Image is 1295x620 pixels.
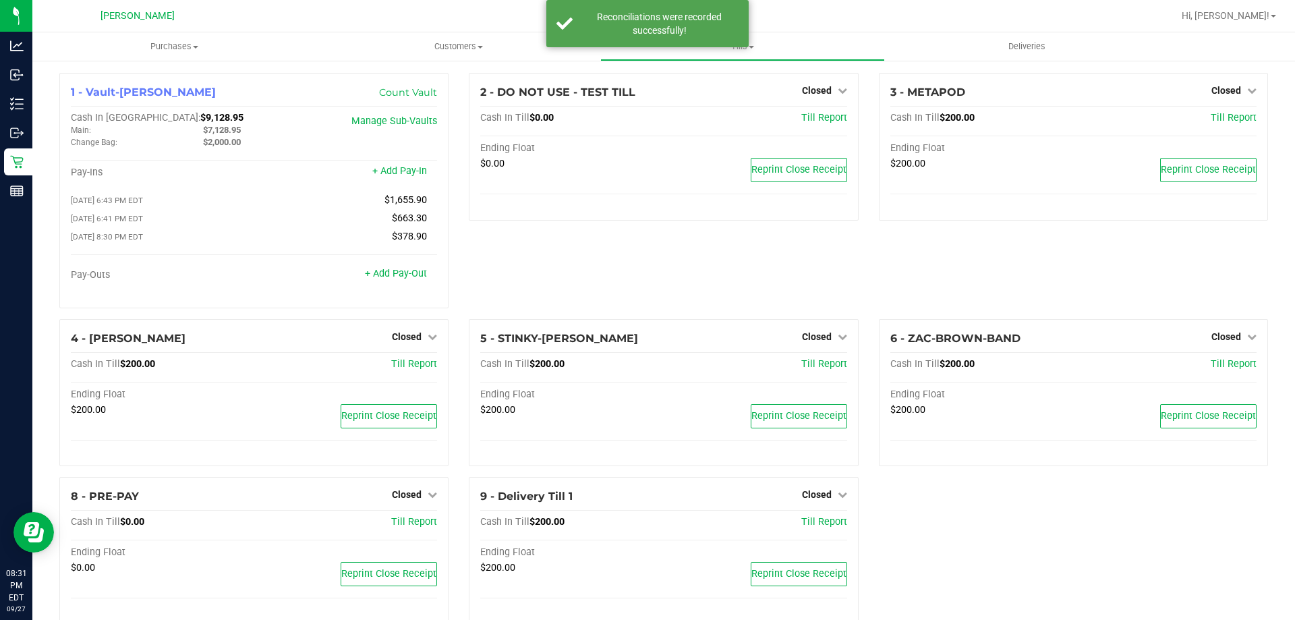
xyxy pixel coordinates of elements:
[341,568,436,580] span: Reprint Close Receipt
[1211,85,1241,96] span: Closed
[71,404,106,416] span: $200.00
[203,137,241,147] span: $2,000.00
[480,516,529,528] span: Cash In Till
[1160,158,1257,182] button: Reprint Close Receipt
[1211,112,1257,123] a: Till Report
[341,562,437,586] button: Reprint Close Receipt
[801,112,847,123] a: Till Report
[10,126,24,140] inline-svg: Outbound
[71,269,254,281] div: Pay-Outs
[32,32,316,61] a: Purchases
[71,167,254,179] div: Pay-Ins
[480,332,638,345] span: 5 - STINKY-[PERSON_NAME]
[890,389,1074,401] div: Ending Float
[751,410,846,422] span: Reprint Close Receipt
[751,562,847,586] button: Reprint Close Receipt
[71,214,143,223] span: [DATE] 6:41 PM EDT
[480,389,664,401] div: Ending Float
[392,213,427,224] span: $663.30
[71,389,254,401] div: Ending Float
[890,86,965,98] span: 3 - METAPOD
[751,568,846,580] span: Reprint Close Receipt
[890,112,940,123] span: Cash In Till
[10,155,24,169] inline-svg: Retail
[32,40,316,53] span: Purchases
[391,516,437,528] a: Till Report
[480,404,515,416] span: $200.00
[379,86,437,98] a: Count Vault
[341,404,437,428] button: Reprint Close Receipt
[890,142,1074,154] div: Ending Float
[6,604,26,614] p: 09/27
[71,562,95,573] span: $0.00
[392,489,422,500] span: Closed
[203,125,241,135] span: $7,128.95
[100,10,175,22] span: [PERSON_NAME]
[529,358,565,370] span: $200.00
[802,331,832,342] span: Closed
[580,10,739,37] div: Reconciliations were recorded successfully!
[71,516,120,528] span: Cash In Till
[1211,331,1241,342] span: Closed
[480,86,635,98] span: 2 - DO NOT USE - TEST TILL
[1161,164,1256,175] span: Reprint Close Receipt
[890,332,1020,345] span: 6 - ZAC-BROWN-BAND
[751,164,846,175] span: Reprint Close Receipt
[71,232,143,242] span: [DATE] 8:30 PM EDT
[392,231,427,242] span: $378.90
[1182,10,1269,21] span: Hi, [PERSON_NAME]!
[392,331,422,342] span: Closed
[351,115,437,127] a: Manage Sub-Vaults
[71,332,185,345] span: 4 - [PERSON_NAME]
[890,404,925,416] span: $200.00
[480,358,529,370] span: Cash In Till
[391,358,437,370] a: Till Report
[480,562,515,573] span: $200.00
[71,112,200,123] span: Cash In [GEOGRAPHIC_DATA]:
[529,112,554,123] span: $0.00
[990,40,1064,53] span: Deliveries
[1160,404,1257,428] button: Reprint Close Receipt
[10,97,24,111] inline-svg: Inventory
[1161,410,1256,422] span: Reprint Close Receipt
[801,516,847,528] a: Till Report
[480,112,529,123] span: Cash In Till
[890,358,940,370] span: Cash In Till
[120,516,144,528] span: $0.00
[480,490,573,503] span: 9 - Delivery Till 1
[885,32,1169,61] a: Deliveries
[71,125,91,135] span: Main:
[200,112,243,123] span: $9,128.95
[10,39,24,53] inline-svg: Analytics
[480,158,505,169] span: $0.00
[1211,358,1257,370] a: Till Report
[71,490,139,503] span: 8 - PRE-PAY
[940,358,975,370] span: $200.00
[801,358,847,370] a: Till Report
[71,546,254,559] div: Ending Float
[751,404,847,428] button: Reprint Close Receipt
[372,165,427,177] a: + Add Pay-In
[802,489,832,500] span: Closed
[480,142,664,154] div: Ending Float
[384,194,427,206] span: $1,655.90
[940,112,975,123] span: $200.00
[317,40,600,53] span: Customers
[71,196,143,205] span: [DATE] 6:43 PM EDT
[10,68,24,82] inline-svg: Inbound
[316,32,600,61] a: Customers
[71,138,117,147] span: Change Bag:
[13,512,54,553] iframe: Resource center
[71,358,120,370] span: Cash In Till
[365,268,427,279] a: + Add Pay-Out
[341,410,436,422] span: Reprint Close Receipt
[71,86,216,98] span: 1 - Vault-[PERSON_NAME]
[802,85,832,96] span: Closed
